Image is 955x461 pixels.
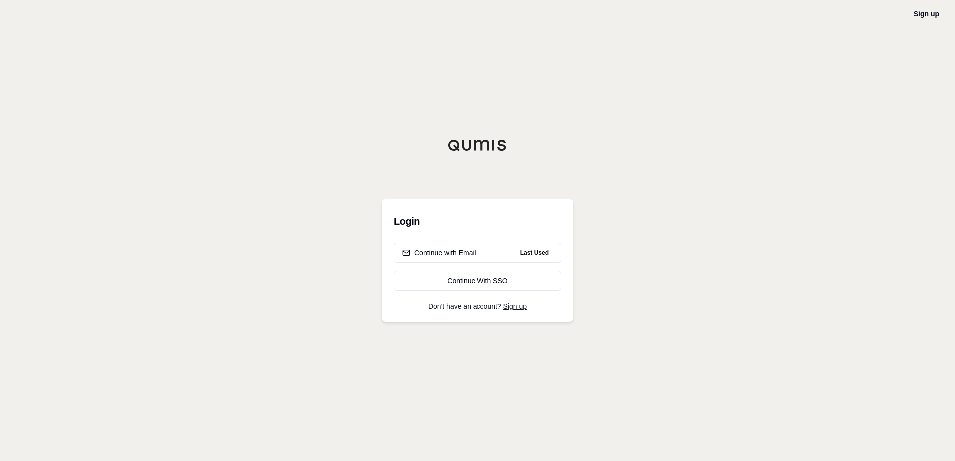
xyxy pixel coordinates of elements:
[394,303,561,310] p: Don't have an account?
[394,211,561,231] h3: Login
[503,302,527,310] a: Sign up
[516,247,553,259] span: Last Used
[448,139,507,151] img: Qumis
[394,271,561,291] a: Continue With SSO
[402,276,553,286] div: Continue With SSO
[914,10,939,18] a: Sign up
[394,243,561,263] button: Continue with EmailLast Used
[402,248,476,258] div: Continue with Email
